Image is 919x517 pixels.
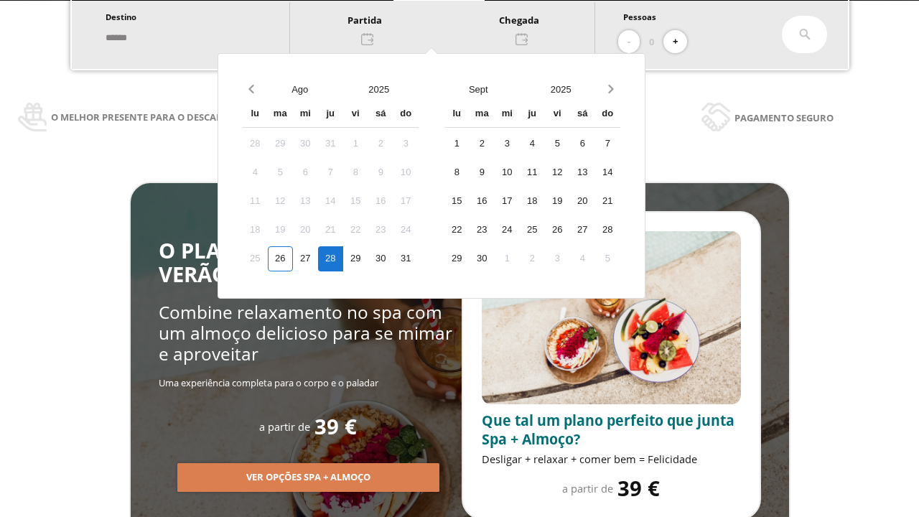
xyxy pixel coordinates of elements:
div: 29 [268,131,293,157]
div: 18 [243,218,268,243]
div: 25 [243,246,268,271]
div: Calendar days [444,131,620,271]
div: 16 [470,189,495,214]
span: Uma experiência completa para o corpo e o paladar [159,376,378,389]
button: + [663,30,687,54]
img: promo-sprunch.ElVl7oUD.webp [482,231,741,404]
span: O PLANO MAIS GOSTOSO DO VERÃO: SPA + ALMOÇO [159,236,457,289]
div: 28 [318,246,343,271]
div: lu [243,102,268,127]
button: Ver opções Spa + Almoço [177,463,439,492]
div: 22 [343,218,368,243]
div: 5 [595,246,620,271]
div: 8 [343,160,368,185]
div: 10 [495,160,520,185]
div: 25 [520,218,545,243]
div: ju [520,102,545,127]
span: a partir de [259,419,310,434]
div: 17 [393,189,419,214]
div: 14 [595,160,620,185]
div: 6 [570,131,595,157]
div: 18 [520,189,545,214]
div: 23 [470,218,495,243]
span: O melhor presente para o descanso e a saúde [51,109,285,125]
div: 10 [393,160,419,185]
div: 4 [570,246,595,271]
div: 2 [470,131,495,157]
div: 7 [318,160,343,185]
div: 2 [368,131,393,157]
div: 6 [293,160,318,185]
div: do [595,102,620,127]
div: 28 [595,218,620,243]
div: ma [470,102,495,127]
span: 0 [649,34,654,50]
div: 15 [444,189,470,214]
div: 7 [595,131,620,157]
div: 1 [343,131,368,157]
span: a partir de [562,481,613,495]
div: Calendar days [243,131,419,271]
div: Calendar wrapper [444,102,620,271]
div: 16 [368,189,393,214]
div: 5 [545,131,570,157]
span: Pessoas [623,11,656,22]
div: 24 [495,218,520,243]
div: 17 [495,189,520,214]
div: 21 [318,218,343,243]
div: 2 [520,246,545,271]
div: 9 [368,160,393,185]
span: Pagamento seguro [734,110,834,126]
span: 39 € [314,415,357,439]
div: lu [444,102,470,127]
div: 21 [595,189,620,214]
button: Next month [602,77,620,102]
div: 24 [393,218,419,243]
div: 20 [570,189,595,214]
div: 26 [545,218,570,243]
span: Desligar + relaxar + comer bem = Felicidade [482,452,697,466]
div: 9 [470,160,495,185]
span: Destino [106,11,136,22]
a: Ver opções Spa + Almoço [177,470,439,483]
div: 30 [368,246,393,271]
div: 31 [318,131,343,157]
div: 3 [545,246,570,271]
div: 28 [243,131,268,157]
div: 11 [243,189,268,214]
button: - [618,30,640,54]
div: 13 [293,189,318,214]
span: 39 € [617,477,660,500]
div: vi [545,102,570,127]
div: 22 [444,218,470,243]
span: Que tal um plano perfeito que junta Spa + Almoço? [482,411,734,449]
div: 23 [368,218,393,243]
div: mi [293,102,318,127]
div: 27 [293,246,318,271]
div: 4 [243,160,268,185]
div: 19 [268,218,293,243]
div: vi [343,102,368,127]
div: 13 [570,160,595,185]
div: 1 [495,246,520,271]
div: 31 [393,246,419,271]
div: sá [570,102,595,127]
span: Combine relaxamento no spa com um almoço delicioso para se mimar e aproveitar [159,300,452,366]
div: 30 [470,246,495,271]
div: 5 [268,160,293,185]
div: Calendar wrapper [243,102,419,271]
span: Ver opções Spa + Almoço [246,470,370,485]
div: 26 [268,246,293,271]
div: 12 [268,189,293,214]
div: 14 [318,189,343,214]
button: Open years overlay [520,77,602,102]
div: ju [318,102,343,127]
div: 20 [293,218,318,243]
div: 27 [570,218,595,243]
button: Previous month [243,77,261,102]
div: sá [368,102,393,127]
button: Open months overlay [437,77,520,102]
div: 1 [444,131,470,157]
div: 30 [293,131,318,157]
div: ma [268,102,293,127]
